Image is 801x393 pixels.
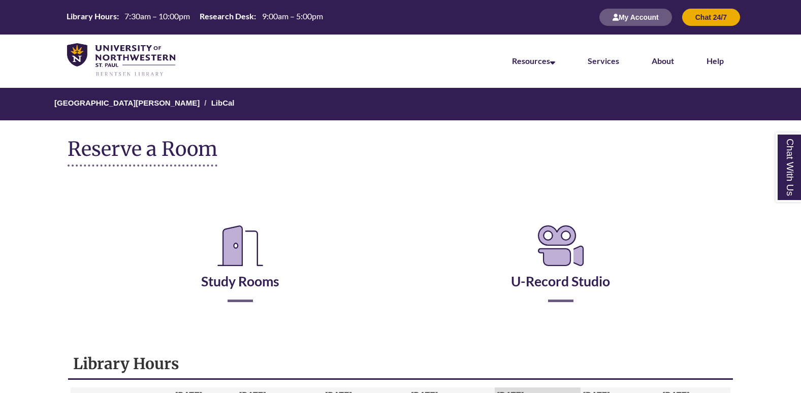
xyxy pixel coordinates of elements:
[707,56,724,65] a: Help
[62,11,327,23] table: Hours Today
[682,13,740,21] a: Chat 24/7
[62,11,120,22] th: Library Hours:
[196,11,258,22] th: Research Desk:
[588,56,619,65] a: Services
[54,99,200,107] a: [GEOGRAPHIC_DATA][PERSON_NAME]
[68,138,217,167] h1: Reserve a Room
[652,56,674,65] a: About
[512,56,555,65] a: Resources
[682,9,740,26] button: Chat 24/7
[201,248,279,289] a: Study Rooms
[124,11,190,21] span: 7:30am – 10:00pm
[68,192,733,332] div: Reserve a Room
[262,11,323,21] span: 9:00am – 5:00pm
[62,11,327,24] a: Hours Today
[599,9,672,26] button: My Account
[68,88,733,120] nav: Breadcrumb
[511,248,610,289] a: U-Record Studio
[67,43,175,77] img: UNWSP Library Logo
[211,99,235,107] a: LibCal
[599,13,672,21] a: My Account
[73,354,727,373] h1: Library Hours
